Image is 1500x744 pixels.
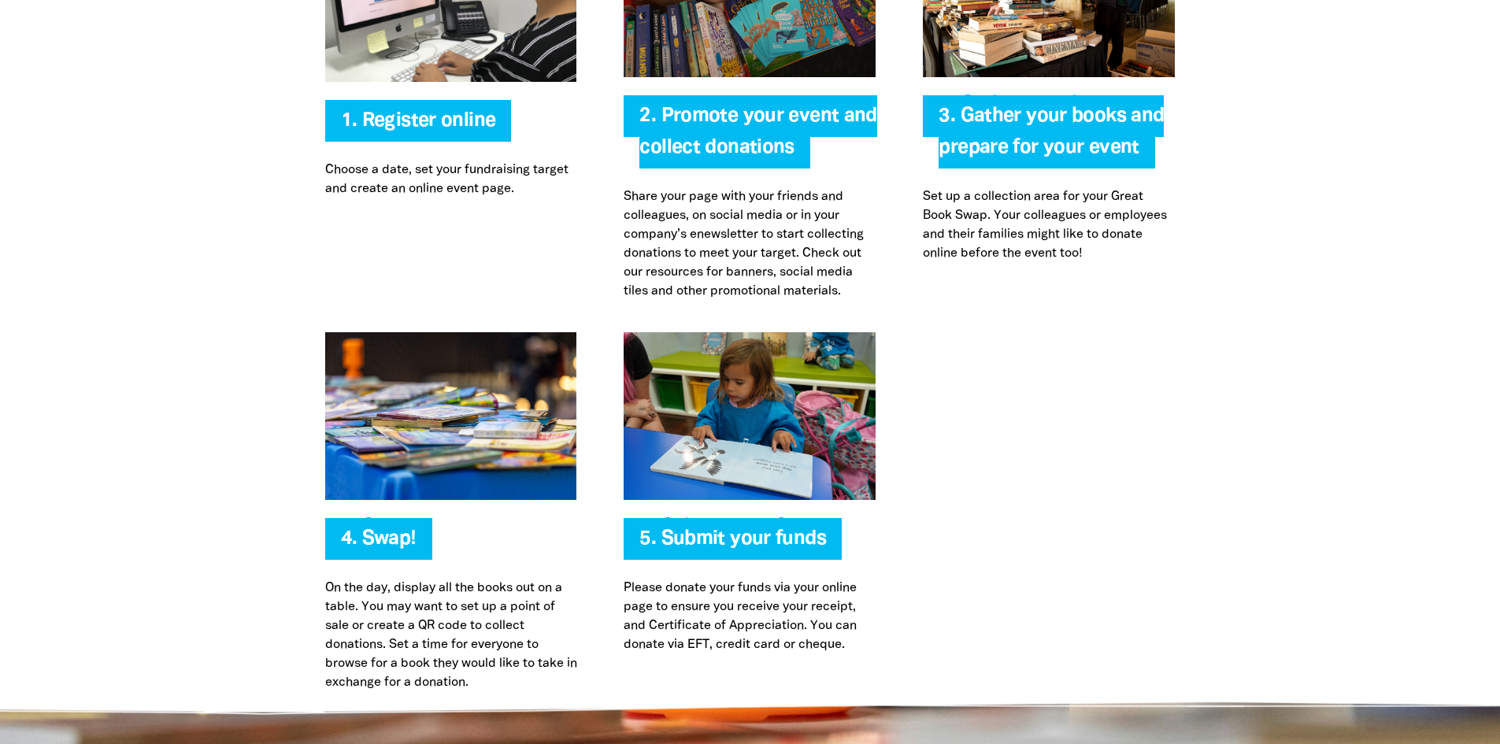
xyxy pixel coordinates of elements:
[639,107,876,168] span: 2. Promote your event and collect donations
[639,530,826,560] span: 5. Submit your funds
[325,332,577,500] img: Swap!
[923,187,1175,263] p: Set up a collection area for your Great Book Swap. Your colleagues or employees and their familie...
[325,579,577,692] p: On the day, display all the books out on a table. You may want to set up a point of sale or creat...
[341,530,417,560] span: 4. Swap!
[325,161,577,198] p: Choose a date, set your fundraising target and create an online event page.
[624,579,876,654] p: Please donate your funds via your online page to ensure you receive your receipt, and Certificate...
[341,112,496,130] a: 1. Register online
[939,107,1164,168] span: 3. Gather your books and prepare for your event
[624,332,876,500] img: Submit your funds
[624,187,876,301] p: Share your page with your friends and colleagues, on social media or in your company’s enewslette...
